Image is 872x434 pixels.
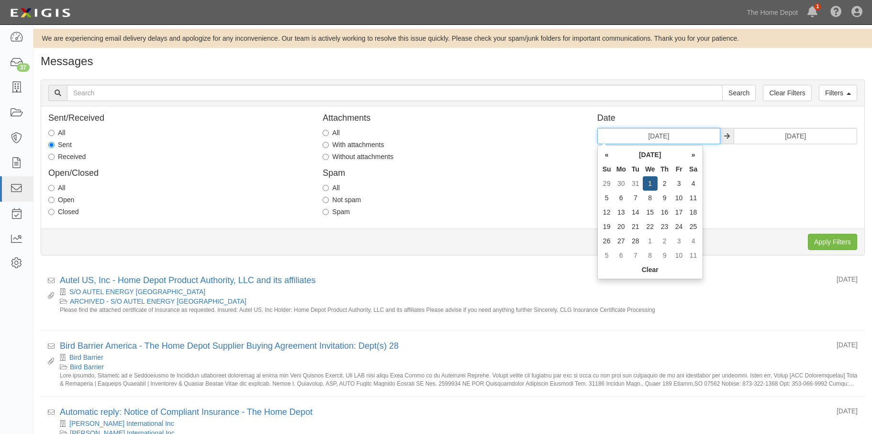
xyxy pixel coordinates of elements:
[658,205,672,219] td: 16
[643,205,658,219] td: 15
[60,341,399,351] a: Bird Barrier America - The Home Depot Supplier Buying Agreement Invitation: Dept(s) 28
[614,205,628,219] td: 13
[628,162,643,176] th: Tu
[323,195,361,205] label: Not spam
[600,234,614,248] td: 26
[323,114,582,123] h4: Attachments
[763,85,811,101] a: Clear Filters
[323,207,350,217] label: Spam
[597,128,721,144] input: From
[614,191,628,205] td: 6
[643,176,658,191] td: 1
[643,234,658,248] td: 1
[600,248,614,263] td: 5
[60,362,858,372] div: Bird Barrier
[686,191,701,205] td: 11
[60,275,316,285] a: Autel US, Inc - Home Depot Product Authority, LLC and its affiliates
[67,85,723,101] input: Search
[614,176,628,191] td: 30
[7,4,73,22] img: logo-5460c22ac91f19d4615b14bd174203de0afe785f0fc80cf4dbbc73dc1793850b.png
[628,191,643,205] td: 7
[600,176,614,191] td: 29
[41,55,865,68] h1: Messages
[60,274,829,287] div: Autel US, Inc - Home Depot Product Authority, LLC and its affiliates
[686,162,701,176] th: Sa
[323,140,384,149] label: With attachments
[60,297,858,306] div: ARCHIVED - S/O AUTEL ENERGY NORTH AMERICA
[686,234,701,248] td: 4
[323,183,340,193] label: All
[808,234,857,250] input: Apply Filters
[48,410,55,416] i: Received
[672,176,686,191] td: 3
[686,219,701,234] td: 25
[614,148,686,162] th: [DATE]
[600,162,614,176] th: Su
[614,234,628,248] td: 27
[628,219,643,234] td: 21
[597,114,857,123] h4: Date
[60,419,858,428] div: Chapin International Inc
[614,162,628,176] th: Mo
[48,343,55,350] i: Received
[686,176,701,191] td: 4
[323,185,329,191] input: All
[69,288,205,296] a: S/O AUTEL ENERGY [GEOGRAPHIC_DATA]
[323,197,329,203] input: Not spam
[686,205,701,219] td: 18
[323,169,582,178] h4: Spam
[722,85,756,101] input: Search
[323,154,329,160] input: Without attachments
[48,278,55,285] i: Received
[48,114,308,123] h4: Sent/Received
[60,287,858,297] div: S/O AUTEL ENERGY NORTH AMERICA
[60,406,829,419] div: Automatic reply: Notice of Compliant Insurance - The Home Depot
[48,140,72,149] label: Sent
[643,219,658,234] td: 22
[323,142,329,148] input: With attachments
[672,234,686,248] td: 3
[600,148,614,162] th: «
[48,154,55,160] input: Received
[600,205,614,219] td: 12
[837,406,858,416] div: [DATE]
[60,353,858,362] div: Bird Barrier
[323,128,340,137] label: All
[614,248,628,263] td: 6
[614,219,628,234] td: 20
[837,340,858,350] div: [DATE]
[600,191,614,205] td: 5
[48,152,86,161] label: Received
[323,130,329,136] input: All
[600,263,701,277] th: Clear
[70,363,104,371] a: Bird Barrier
[643,191,658,205] td: 8
[60,306,858,321] small: Please find the attached certificate of Insurance as requested. Insured: Autel US, Inc Holder: Ho...
[658,219,672,234] td: 23
[17,63,30,72] div: 37
[658,162,672,176] th: Th
[34,34,872,43] div: We are experiencing email delivery delays and apologize for any inconvenience. Our team is active...
[70,297,246,305] a: ARCHIVED - S/O AUTEL ENERGY [GEOGRAPHIC_DATA]
[48,142,55,148] input: Sent
[686,148,701,162] th: »
[628,248,643,263] td: 7
[60,340,829,353] div: Bird Barrier America - The Home Depot Supplier Buying Agreement Invitation: Dept(s) 28
[672,205,686,219] td: 17
[60,407,313,417] a: Automatic reply: Notice of Compliant Insurance - The Home Depot
[323,152,393,161] label: Without attachments
[734,128,857,144] input: To
[837,274,858,284] div: [DATE]
[69,354,103,361] a: Bird Barrier
[48,209,55,215] input: Closed
[600,219,614,234] td: 19
[658,234,672,248] td: 2
[672,191,686,205] td: 10
[48,195,74,205] label: Open
[69,420,174,427] a: [PERSON_NAME] International Inc
[658,248,672,263] td: 9
[628,176,643,191] td: 31
[742,3,803,22] a: The Home Depot
[48,197,55,203] input: Open
[48,128,66,137] label: All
